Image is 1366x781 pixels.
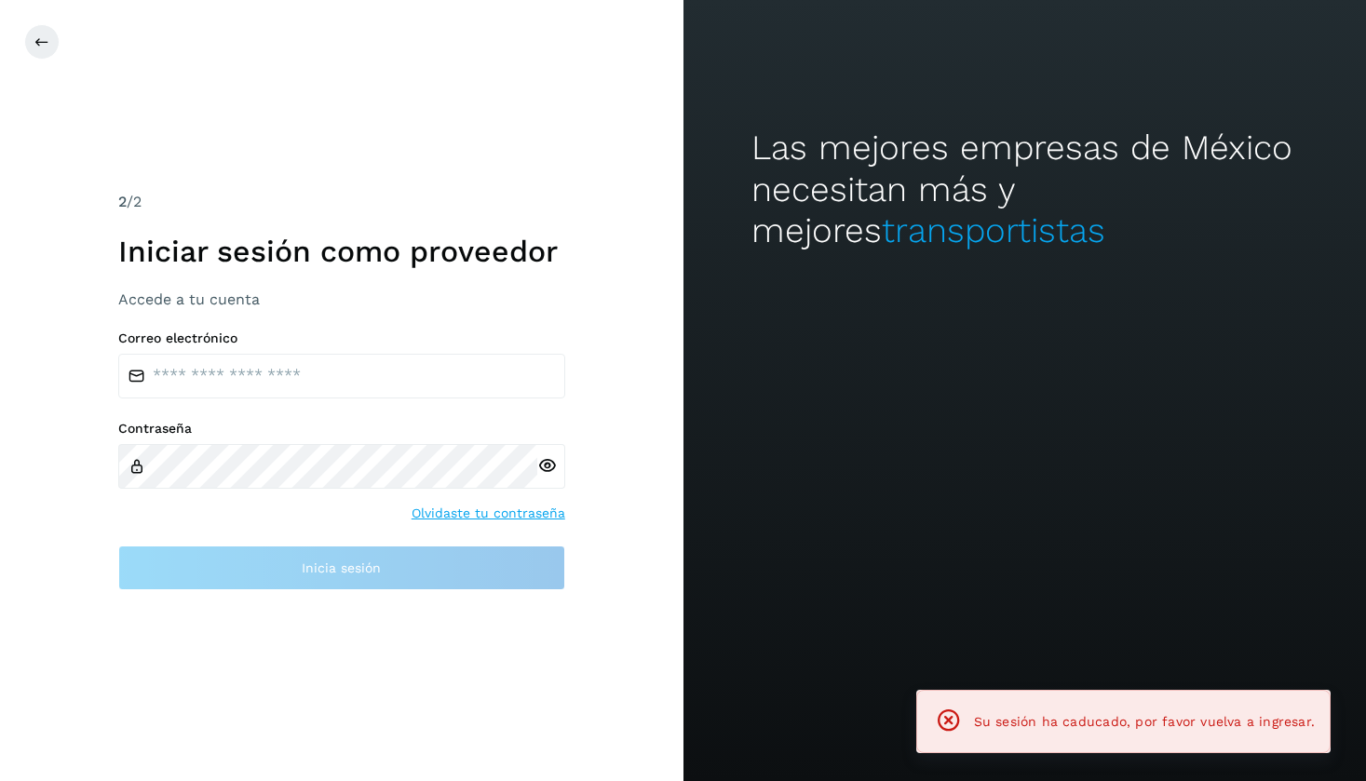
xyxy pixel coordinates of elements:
h2: Las mejores empresas de México necesitan más y mejores [751,128,1298,251]
h1: Iniciar sesión como proveedor [118,234,565,269]
div: /2 [118,191,565,213]
label: Contraseña [118,421,565,437]
button: Inicia sesión [118,545,565,590]
span: 2 [118,193,127,210]
label: Correo electrónico [118,330,565,346]
a: Olvidaste tu contraseña [412,504,565,523]
span: Su sesión ha caducado, por favor vuelva a ingresar. [974,714,1315,729]
h3: Accede a tu cuenta [118,290,565,308]
span: transportistas [882,210,1105,250]
span: Inicia sesión [302,561,381,574]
